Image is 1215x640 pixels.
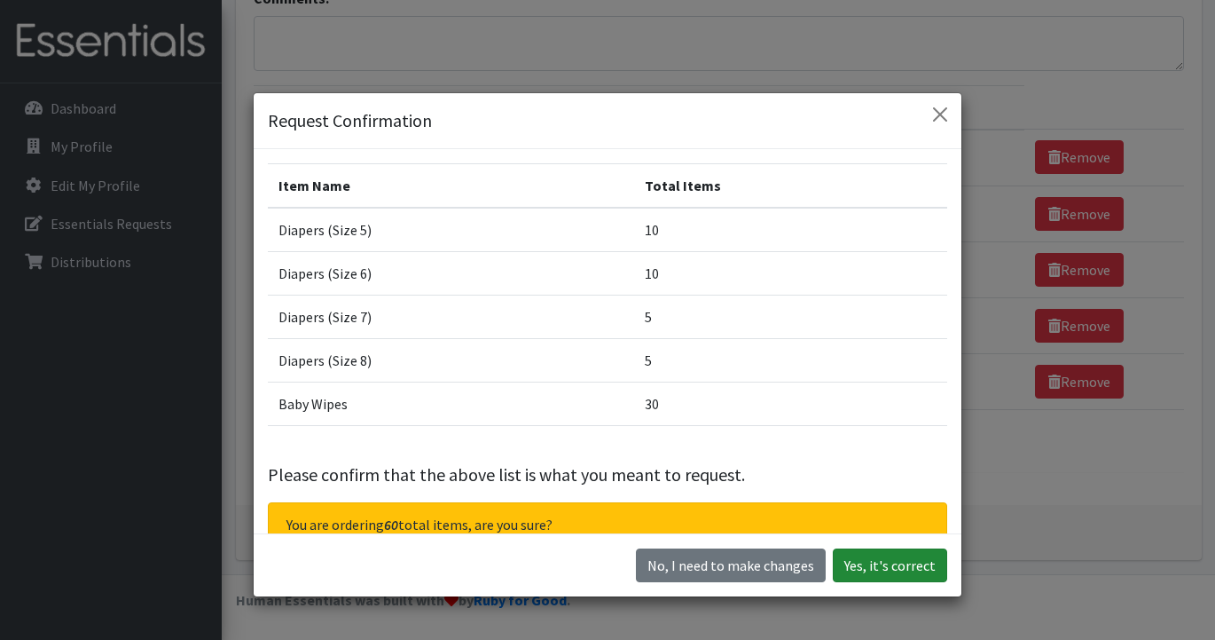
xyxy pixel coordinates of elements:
td: 5 [634,339,947,383]
button: No I need to make changes [636,549,826,582]
p: Please confirm that the above list is what you meant to request. [268,462,947,488]
span: 60 [384,516,398,533]
td: Diapers (Size 5) [268,208,634,252]
td: 30 [634,383,947,426]
button: Close [926,100,954,129]
td: 10 [634,208,947,252]
td: 5 [634,296,947,339]
td: Baby Wipes [268,383,634,426]
td: Diapers (Size 6) [268,252,634,296]
button: Yes, it's correct [833,549,947,582]
td: Diapers (Size 8) [268,339,634,383]
th: Item Name [268,164,634,209]
th: Total Items [634,164,947,209]
td: Diapers (Size 7) [268,296,634,339]
div: You are ordering total items, are you sure? [268,502,947,547]
h5: Request Confirmation [268,107,432,134]
td: 10 [634,252,947,296]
